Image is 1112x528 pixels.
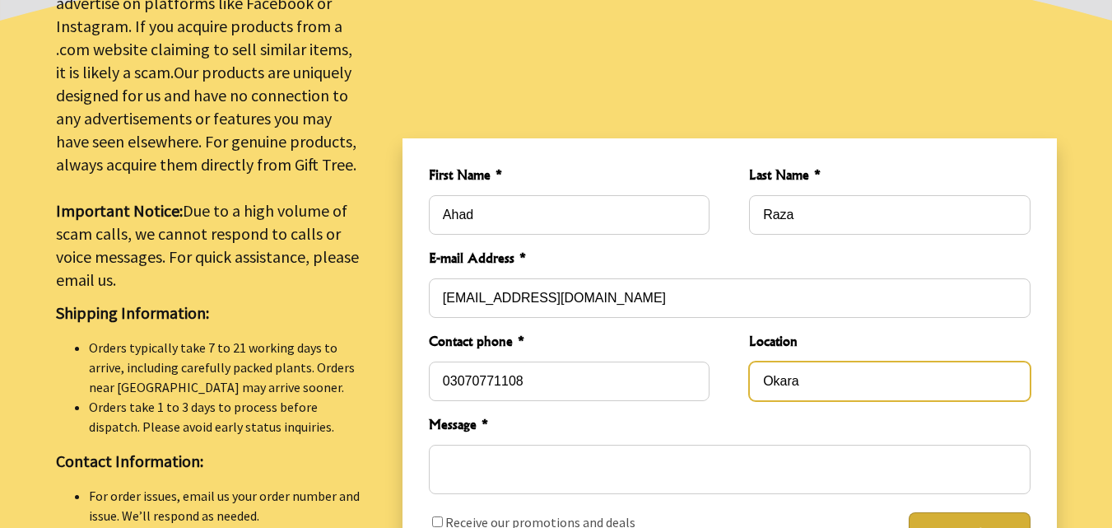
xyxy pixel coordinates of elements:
[429,362,710,401] input: Contact phone *
[749,195,1030,235] input: Last Name *
[429,414,1031,438] span: Message *
[429,331,710,355] span: Contact phone *
[89,397,363,437] li: Orders take 1 to 3 days to process before dispatch. Please avoid early status inquiries.
[89,338,363,397] li: Orders typically take 7 to 21 working days to arrive, including carefully packed plants. Orders n...
[749,362,1030,401] input: Location
[429,445,1031,494] textarea: Message *
[429,248,1031,272] span: E-mail Address *
[749,331,1030,355] span: Location
[429,278,1031,318] input: E-mail Address *
[56,451,203,471] strong: Contact Information:
[56,302,209,323] strong: Shipping Information:
[89,486,363,526] li: For order issues, email us your order number and issue. We’ll respond as needed.
[429,165,710,189] span: First Name *
[749,165,1030,189] span: Last Name *
[429,195,710,235] input: First Name *
[56,200,183,221] strong: Important Notice:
